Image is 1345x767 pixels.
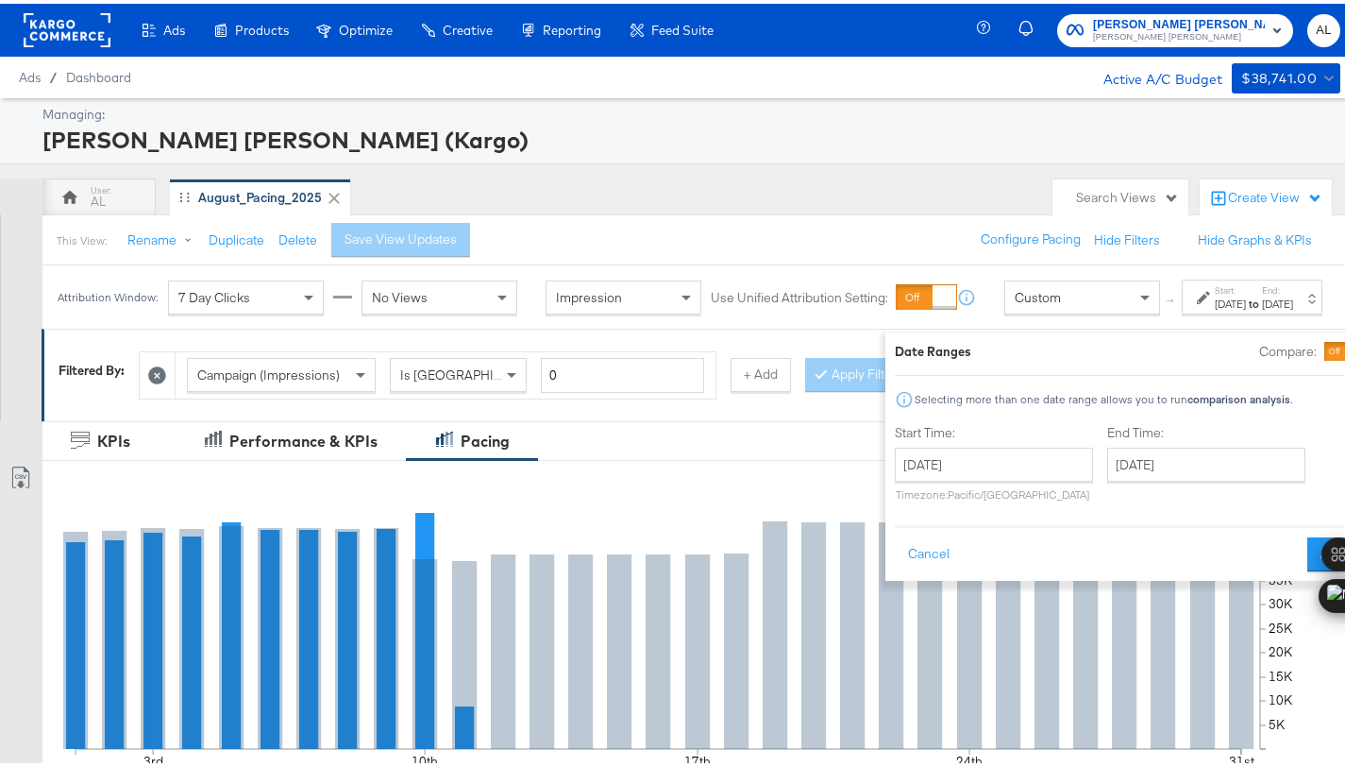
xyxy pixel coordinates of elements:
[1107,420,1313,438] label: End Time:
[179,188,190,198] div: Drag to reorder tab
[372,285,428,302] span: No Views
[1187,388,1290,402] strong: comparison analysis
[1015,285,1061,302] span: Custom
[339,19,393,34] span: Optimize
[967,219,1094,253] button: Configure Pacing
[1241,63,1317,87] div: $38,741.00
[956,750,983,767] text: 24th
[1269,592,1293,609] text: 30K
[92,189,107,207] div: AL
[412,750,438,767] text: 10th
[461,427,510,449] div: Pacing
[97,427,130,449] div: KPIs
[19,66,41,81] span: Ads
[198,185,322,203] div: August_Pacing_2025
[229,427,378,449] div: Performance & KPIs
[1084,60,1222,88] div: Active A/C Budget
[57,287,159,300] div: Attribution Window:
[914,389,1293,402] div: Selecting more than one date range allows you to run .
[1232,60,1340,90] button: $38,741.00
[59,358,125,376] div: Filtered By:
[1229,750,1254,767] text: 31st
[1198,228,1312,246] button: Hide Graphs & KPIs
[1246,293,1262,307] strong: to
[541,354,704,389] input: Enter a number
[1307,10,1340,43] button: AL
[178,285,250,302] span: 7 Day Clicks
[1215,281,1246,293] label: Start:
[278,228,317,246] button: Delete
[543,19,601,34] span: Reporting
[895,420,1093,438] label: Start Time:
[1094,228,1160,246] button: Hide Filters
[1269,713,1286,730] text: 5K
[66,66,131,81] a: Dashboard
[1228,185,1322,204] div: Create View
[895,339,971,357] div: Date Ranges
[895,534,963,568] button: Cancel
[1269,640,1293,657] text: 20K
[684,750,711,767] text: 17th
[711,285,888,303] label: Use Unified Attribution Setting:
[443,19,493,34] span: Creative
[1315,16,1333,38] span: AL
[1076,185,1179,203] div: Search Views
[1262,293,1293,308] div: [DATE]
[731,354,791,388] button: + Add
[57,230,107,245] div: This View:
[400,363,545,380] span: Is [GEOGRAPHIC_DATA]
[1093,11,1265,31] span: [PERSON_NAME] [PERSON_NAME] (Kargo)
[1269,665,1293,682] text: 15K
[1269,617,1293,634] text: 25K
[42,120,1336,152] div: [PERSON_NAME] [PERSON_NAME] (Kargo)
[42,102,1336,120] div: Managing:
[143,750,163,767] text: 3rd
[209,228,264,246] button: Duplicate
[1259,339,1317,357] label: Compare:
[556,285,622,302] span: Impression
[197,363,340,380] span: Campaign (Impressions)
[163,19,185,34] span: Ads
[1269,569,1293,586] text: 35K
[1057,10,1293,43] button: [PERSON_NAME] [PERSON_NAME] (Kargo)[PERSON_NAME] [PERSON_NAME]
[41,66,66,81] span: /
[114,220,212,254] button: Rename
[1215,293,1246,308] div: [DATE]
[1162,294,1180,300] span: ↑
[1093,26,1265,42] span: [PERSON_NAME] [PERSON_NAME]
[235,19,289,34] span: Products
[895,484,1093,498] p: Timezone: Pacific/[GEOGRAPHIC_DATA]
[1269,689,1293,706] text: 10K
[651,19,714,34] span: Feed Suite
[1262,281,1293,293] label: End:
